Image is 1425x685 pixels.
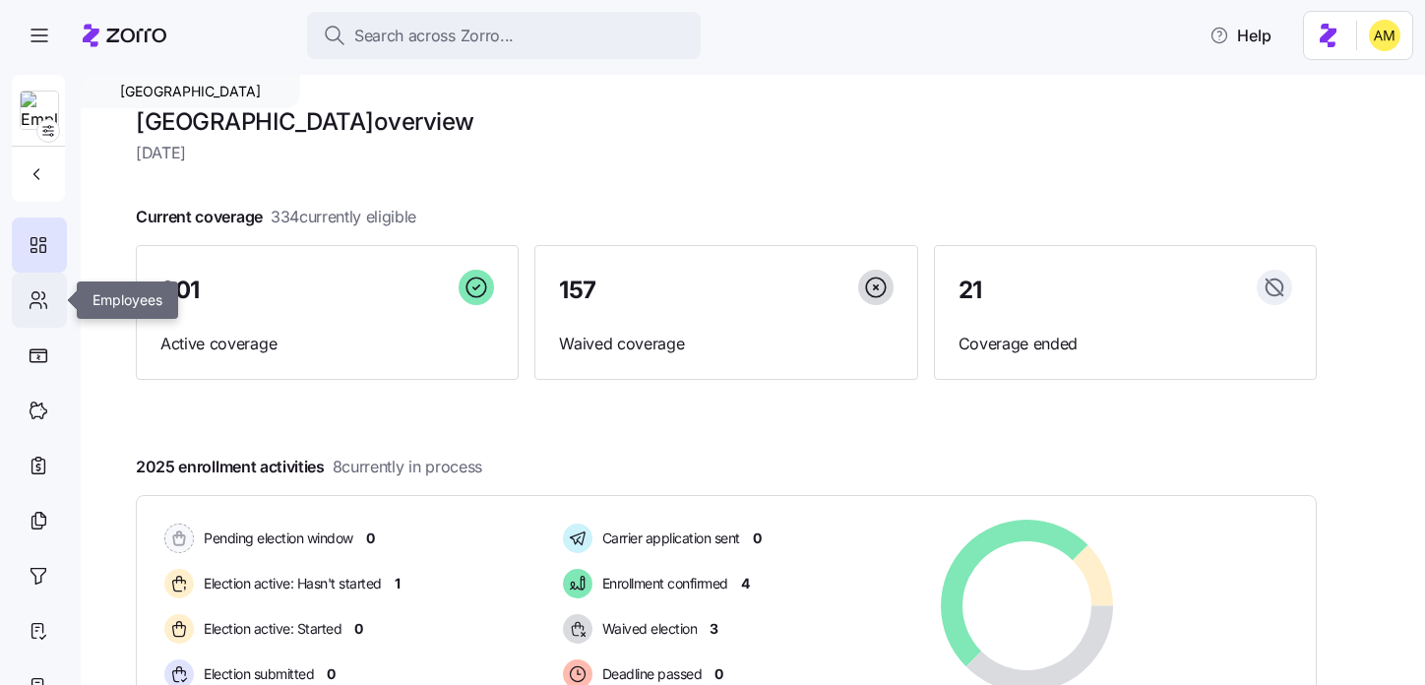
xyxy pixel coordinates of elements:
[1209,24,1271,47] span: Help
[559,279,596,302] span: 157
[327,664,336,684] span: 0
[271,205,416,229] span: 334 currently eligible
[710,619,718,639] span: 3
[741,574,750,593] span: 4
[198,664,314,684] span: Election submitted
[959,332,1292,356] span: Coverage ended
[596,664,703,684] span: Deadline passed
[395,574,401,593] span: 1
[1194,16,1287,55] button: Help
[354,619,363,639] span: 0
[366,529,375,548] span: 0
[198,619,341,639] span: Election active: Started
[714,664,723,684] span: 0
[160,279,200,302] span: 201
[160,332,494,356] span: Active coverage
[136,106,1317,137] h1: [GEOGRAPHIC_DATA] overview
[559,332,893,356] span: Waived coverage
[354,24,514,48] span: Search across Zorro...
[959,279,982,302] span: 21
[596,574,728,593] span: Enrollment confirmed
[81,75,300,108] div: [GEOGRAPHIC_DATA]
[333,455,482,479] span: 8 currently in process
[21,92,58,131] img: Employer logo
[596,529,740,548] span: Carrier application sent
[136,455,482,479] span: 2025 enrollment activities
[1369,20,1400,51] img: dfaaf2f2725e97d5ef9e82b99e83f4d7
[596,619,698,639] span: Waived election
[136,141,1317,165] span: [DATE]
[198,574,382,593] span: Election active: Hasn't started
[198,529,353,548] span: Pending election window
[136,205,416,229] span: Current coverage
[753,529,762,548] span: 0
[307,12,701,59] button: Search across Zorro...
